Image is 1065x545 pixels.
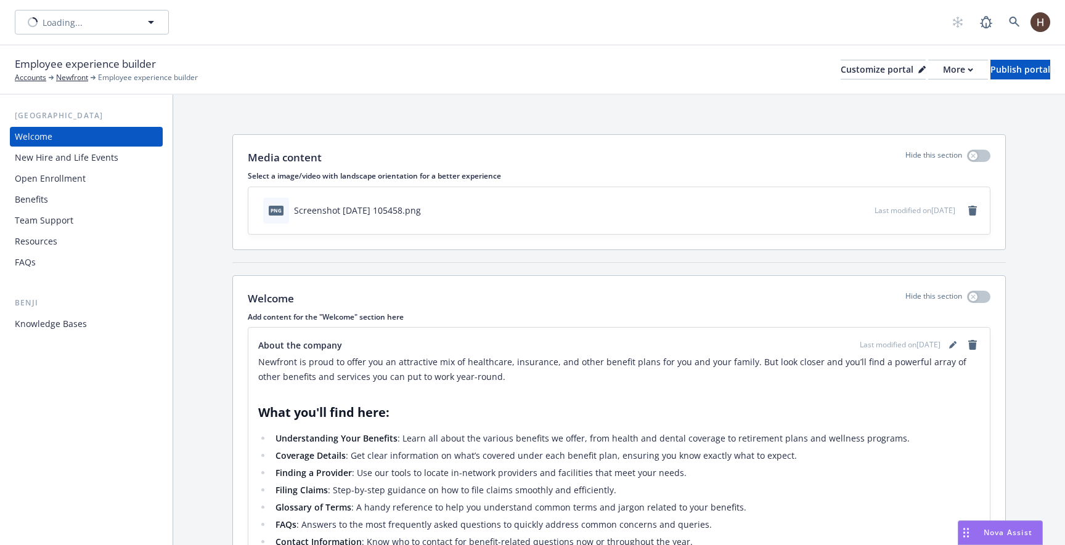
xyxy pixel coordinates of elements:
span: About the company [258,339,342,352]
p: Welcome [248,291,294,307]
strong: Understanding Your Benefits [275,432,398,444]
div: Benefits [15,190,48,209]
a: Team Support [10,211,163,230]
span: Employee experience builder [15,56,156,72]
a: FAQs [10,252,163,272]
li: : Step-by-step guidance on how to file claims smoothly and efficiently. [272,483,980,498]
li: : Use our tools to locate in-network providers and facilities that meet your needs. [272,466,980,480]
strong: Finding a Provider [275,467,352,478]
div: Screenshot [DATE] 105458.png [294,204,421,217]
strong: Glossary of Terms [275,501,351,513]
li: : Learn all about the various benefits we offer, from health and dental coverage to retirement pl... [272,431,980,446]
a: Knowledge Bases [10,314,163,334]
button: Publish portal [990,60,1050,79]
a: remove [965,337,980,352]
strong: Coverage Details [275,450,346,461]
span: Last modified on [DATE] [860,339,941,350]
button: More [928,60,988,79]
span: Employee experience builder [98,72,198,83]
p: Hide this section [905,291,962,307]
div: Drag to move [958,521,974,544]
a: Start snowing [945,10,970,34]
div: Resources [15,232,57,251]
li: : Answers to the most frequently asked questions to quickly address common concerns and queries. [272,517,980,532]
strong: FAQs [275,519,296,530]
div: Benji [10,297,163,309]
a: New Hire and Life Events [10,148,163,168]
a: Report a Bug [974,10,998,34]
span: png [269,206,284,215]
li: : A handy reference to help you understand common terms and jargon related to your benefits. [272,500,980,515]
p: Hide this section [905,150,962,166]
a: remove [965,203,980,218]
a: Search [1002,10,1027,34]
button: Nova Assist [958,520,1043,545]
div: FAQs [15,252,36,272]
h2: What you'll find here: [258,404,980,421]
p: Select a image/video with landscape orientation for a better experience [248,171,990,181]
div: Team Support [15,211,73,230]
button: download file [839,204,849,217]
a: Resources [10,232,163,251]
div: More [943,60,973,79]
button: Loading... [15,10,169,34]
div: Open Enrollment [15,169,86,188]
a: Accounts [15,72,46,83]
a: Welcome [10,127,163,147]
span: Loading... [43,16,83,29]
button: Customize portal [841,60,926,79]
span: Last modified on [DATE] [875,205,955,216]
button: preview file [859,204,870,217]
img: photo [1030,12,1050,32]
a: editPencil [945,337,960,352]
div: Knowledge Bases [15,314,87,334]
a: Open Enrollment [10,169,163,188]
p: Newfront is proud to offer you an attractive mix of healthcare, insurance, and other benefit plan... [258,355,980,384]
div: New Hire and Life Events [15,148,118,168]
p: Media content [248,150,322,166]
li: : Get clear information on what’s covered under each benefit plan, ensuring you know exactly what... [272,448,980,463]
div: Welcome [15,127,52,147]
span: Nova Assist [984,527,1032,538]
p: Add content for the "Welcome" section here [248,312,990,322]
a: Newfront [56,72,88,83]
a: Benefits [10,190,163,209]
strong: Filing Claims [275,484,328,496]
div: [GEOGRAPHIC_DATA] [10,110,163,122]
